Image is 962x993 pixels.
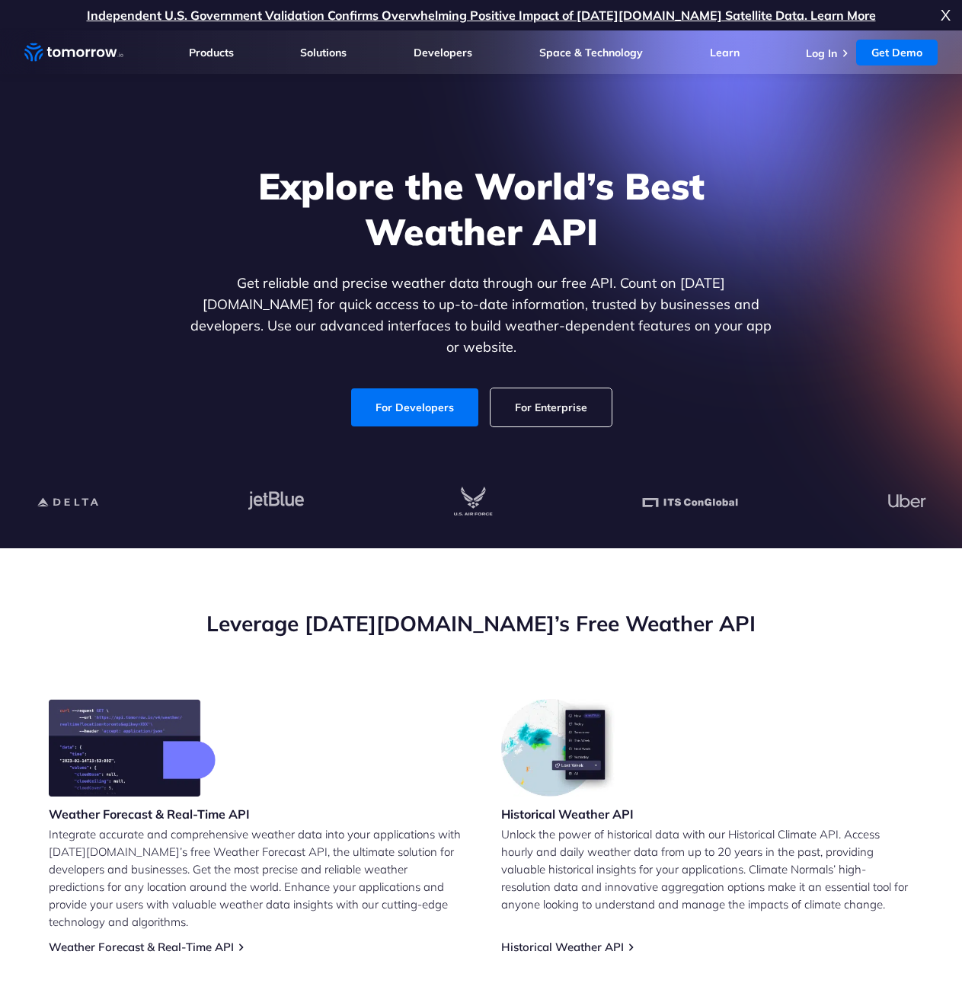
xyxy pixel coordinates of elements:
a: Historical Weather API [501,940,624,954]
h3: Historical Weather API [501,806,634,822]
a: Get Demo [856,40,938,65]
a: Products [189,46,234,59]
a: For Developers [351,388,478,426]
p: Unlock the power of historical data with our Historical Climate API. Access hourly and daily weat... [501,825,914,913]
a: Solutions [300,46,347,59]
p: Get reliable and precise weather data through our free API. Count on [DATE][DOMAIN_NAME] for quic... [187,273,775,358]
h3: Weather Forecast & Real-Time API [49,806,250,822]
a: For Enterprise [491,388,612,426]
h2: Leverage [DATE][DOMAIN_NAME]’s Free Weather API [49,609,914,638]
a: Independent U.S. Government Validation Confirms Overwhelming Positive Impact of [DATE][DOMAIN_NAM... [87,8,876,23]
a: Home link [24,41,123,64]
a: Developers [414,46,472,59]
a: Log In [806,46,837,60]
a: Learn [710,46,740,59]
h1: Explore the World’s Best Weather API [187,163,775,254]
a: Weather Forecast & Real-Time API [49,940,234,954]
a: Space & Technology [539,46,643,59]
p: Integrate accurate and comprehensive weather data into your applications with [DATE][DOMAIN_NAME]... [49,825,462,931]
